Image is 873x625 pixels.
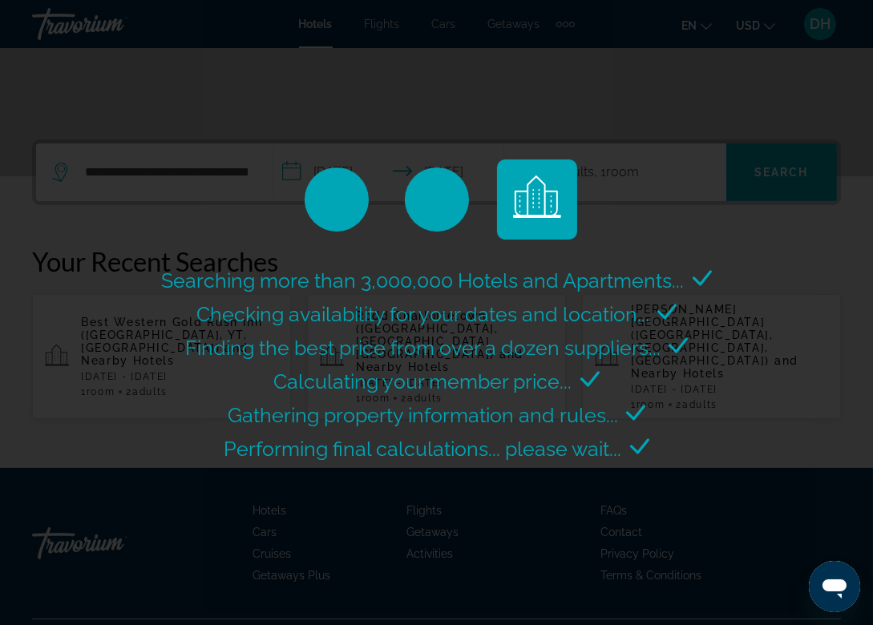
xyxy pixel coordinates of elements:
[809,561,860,612] iframe: Button to launch messaging window
[185,336,661,360] span: Finding the best price from over a dozen suppliers...
[228,403,618,427] span: Gathering property information and rules...
[196,302,649,326] span: Checking availability for your dates and location...
[162,268,685,292] span: Searching more than 3,000,000 Hotels and Apartments...
[224,437,622,461] span: Performing final calculations... please wait...
[274,369,572,393] span: Calculating your member price...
